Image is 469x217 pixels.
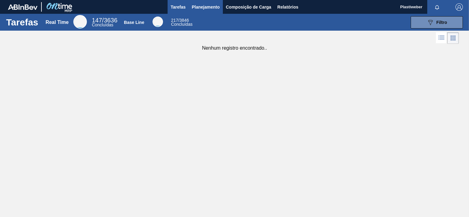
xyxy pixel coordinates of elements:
[427,3,447,11] button: Notificações
[455,3,463,11] img: Logout
[8,4,37,10] img: TNhmsLtSVTkK8tSr43FrP2fwEKptu5GPRR3wAAAABJRU5ErkJggg==
[171,18,192,26] div: Base Line
[192,3,220,11] span: Planejamento
[73,15,87,29] div: Real Time
[92,18,117,27] div: Real Time
[171,18,189,23] span: / 3846
[153,17,163,27] div: Base Line
[171,18,178,23] span: 217
[447,32,459,44] div: Visão em Cards
[171,22,192,27] span: Concluídas
[226,3,271,11] span: Composição de Carga
[124,20,144,25] div: Base Line
[411,16,463,29] button: Filtro
[277,3,298,11] span: Relatórios
[92,17,117,24] span: / 3636
[45,20,68,25] div: Real Time
[92,22,113,27] span: Concluídas
[171,3,186,11] span: Tarefas
[6,19,38,26] h1: Tarefas
[436,20,447,25] span: Filtro
[92,17,102,24] span: 147
[436,32,447,44] div: Visão em Lista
